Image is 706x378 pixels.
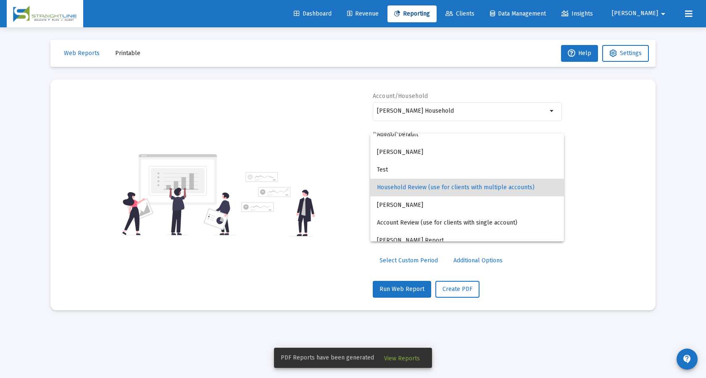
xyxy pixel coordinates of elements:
span: Account Review (use for clients with single account) [377,214,557,232]
span: View Reports [384,355,420,362]
span: [PERSON_NAME] [377,196,557,214]
span: [PERSON_NAME] [377,143,557,161]
span: [PERSON_NAME] Report [377,232,557,249]
span: PDF Reports have been generated [281,354,374,362]
span: Household Review (use for clients with multiple accounts) [377,179,557,196]
span: Test [377,161,557,179]
span: Advisor Default [377,126,557,143]
button: View Reports [377,350,427,365]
